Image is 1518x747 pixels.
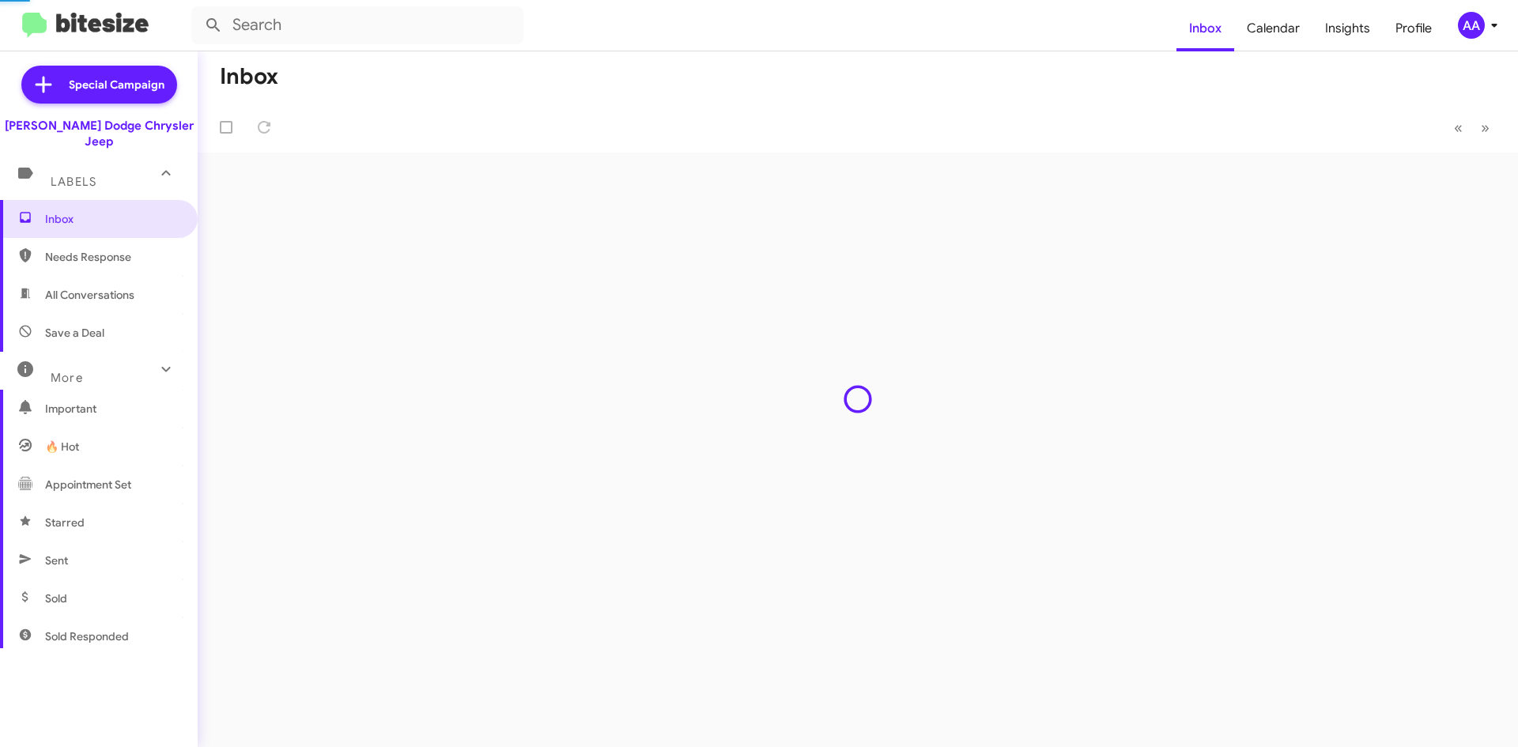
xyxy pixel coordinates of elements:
[45,249,179,265] span: Needs Response
[220,64,278,89] h1: Inbox
[1444,12,1501,39] button: AA
[1234,6,1312,51] a: Calendar
[1458,12,1485,39] div: AA
[69,77,164,92] span: Special Campaign
[1312,6,1383,51] a: Insights
[45,401,179,417] span: Important
[51,175,96,189] span: Labels
[1481,118,1490,138] span: »
[191,6,523,44] input: Search
[45,325,104,341] span: Save a Deal
[45,590,67,606] span: Sold
[1471,111,1499,144] button: Next
[45,628,129,644] span: Sold Responded
[45,439,79,455] span: 🔥 Hot
[51,371,83,385] span: More
[1454,118,1463,138] span: «
[45,477,131,492] span: Appointment Set
[45,287,134,303] span: All Conversations
[45,515,85,530] span: Starred
[45,553,68,568] span: Sent
[1445,111,1499,144] nav: Page navigation example
[21,66,177,104] a: Special Campaign
[1444,111,1472,144] button: Previous
[45,211,179,227] span: Inbox
[1176,6,1234,51] a: Inbox
[1383,6,1444,51] a: Profile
